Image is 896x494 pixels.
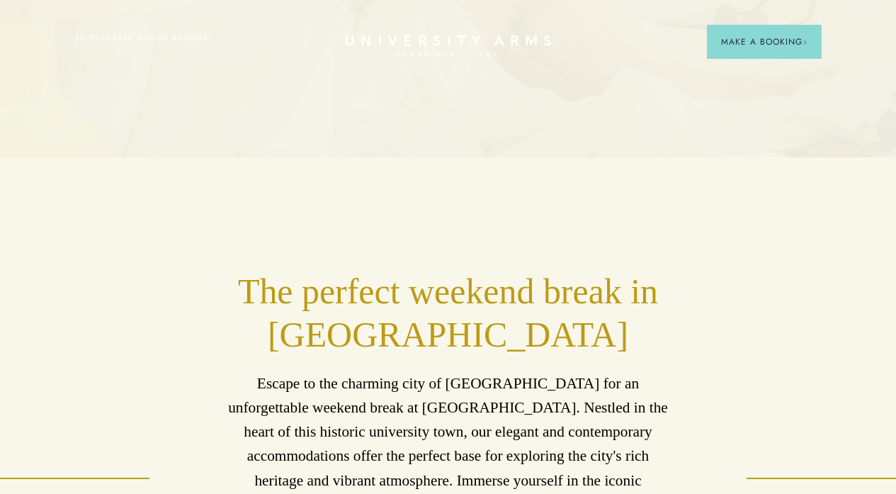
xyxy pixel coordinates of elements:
span: Make a Booking [721,35,807,48]
a: 3D TOUR:TAKE A LOOK AROUND [74,32,210,45]
a: Home [346,35,551,57]
img: Arrow icon [803,40,807,45]
button: Make a BookingArrow icon [707,25,822,59]
h2: The perfect weekend break in [GEOGRAPHIC_DATA] [224,271,672,357]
